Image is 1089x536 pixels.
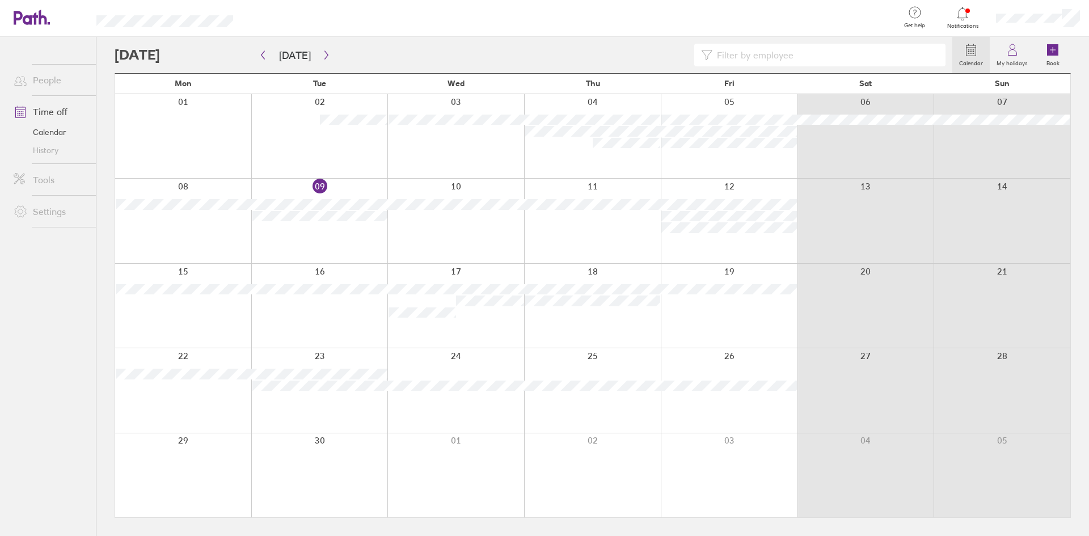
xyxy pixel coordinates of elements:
span: Fri [724,79,735,88]
a: Calendar [952,37,990,73]
span: Sat [859,79,872,88]
label: Book [1040,57,1066,67]
span: Tue [313,79,326,88]
a: Calendar [5,123,96,141]
label: Calendar [952,57,990,67]
a: Settings [5,200,96,223]
span: Thu [586,79,600,88]
a: History [5,141,96,159]
input: Filter by employee [712,44,939,66]
span: Get help [896,22,933,29]
a: Book [1035,37,1071,73]
a: Notifications [944,6,981,29]
span: Wed [448,79,465,88]
label: My holidays [990,57,1035,67]
a: Tools [5,168,96,191]
span: Sun [995,79,1010,88]
a: Time off [5,100,96,123]
span: Mon [175,79,192,88]
a: People [5,69,96,91]
span: Notifications [944,23,981,29]
button: [DATE] [270,46,320,65]
a: My holidays [990,37,1035,73]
